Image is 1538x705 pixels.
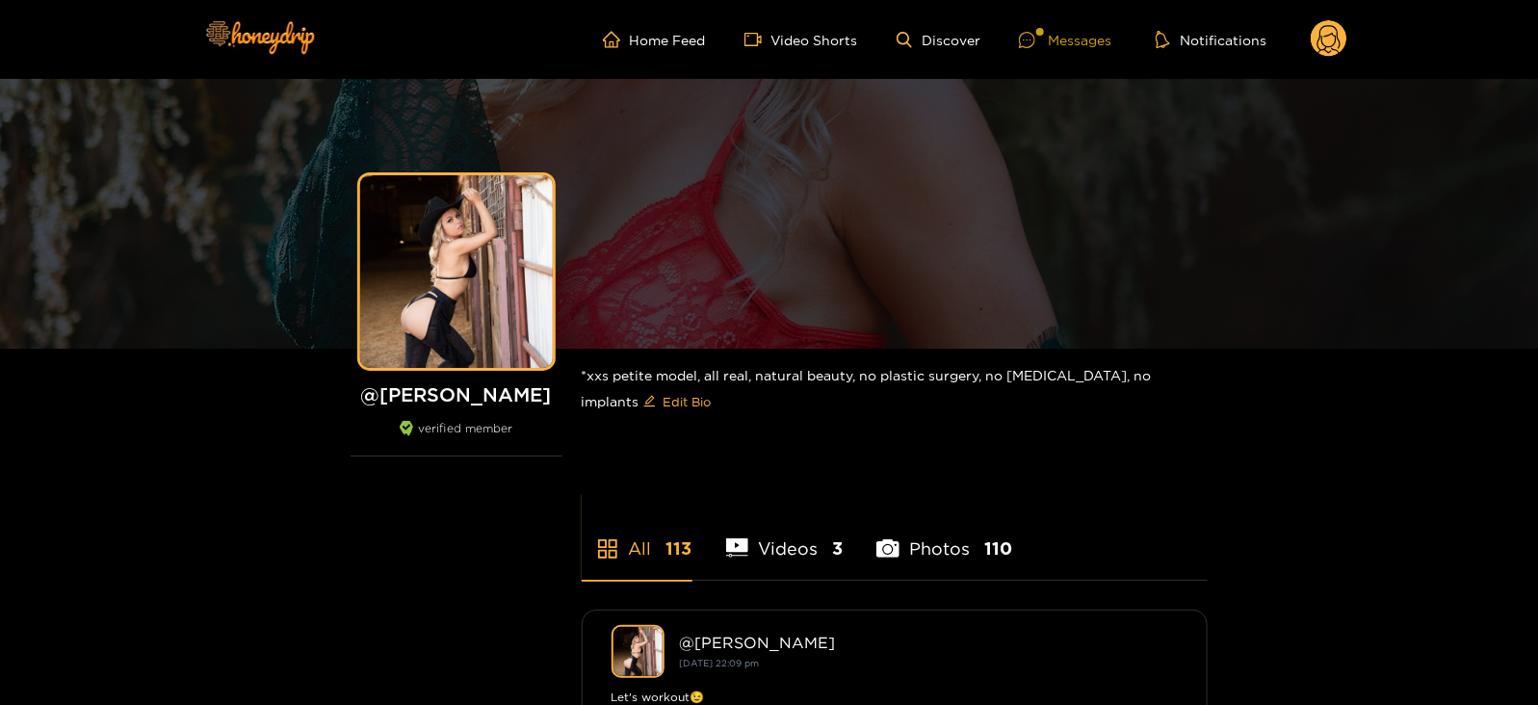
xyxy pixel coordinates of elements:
div: verified member [351,421,562,457]
a: Home Feed [603,31,706,48]
small: [DATE] 22:09 pm [680,658,760,668]
div: @ [PERSON_NAME] [680,634,1178,651]
span: home [603,31,630,48]
span: 3 [832,536,843,561]
a: Video Shorts [744,31,858,48]
img: heathermarie [612,625,665,678]
div: *xxs petite model, all real, natural beauty, no plastic surgery, no [MEDICAL_DATA], no implants [582,349,1208,432]
li: All [582,493,692,580]
h1: @ [PERSON_NAME] [351,382,562,406]
li: Photos [876,493,1012,580]
span: video-camera [744,31,771,48]
span: Edit Bio [664,392,712,411]
span: edit [643,395,656,409]
span: 110 [984,536,1012,561]
li: Videos [726,493,844,580]
button: editEdit Bio [639,386,716,417]
span: appstore [596,537,619,561]
span: 113 [666,536,692,561]
div: Messages [1019,29,1111,51]
button: Notifications [1150,30,1272,49]
a: Discover [897,32,980,48]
